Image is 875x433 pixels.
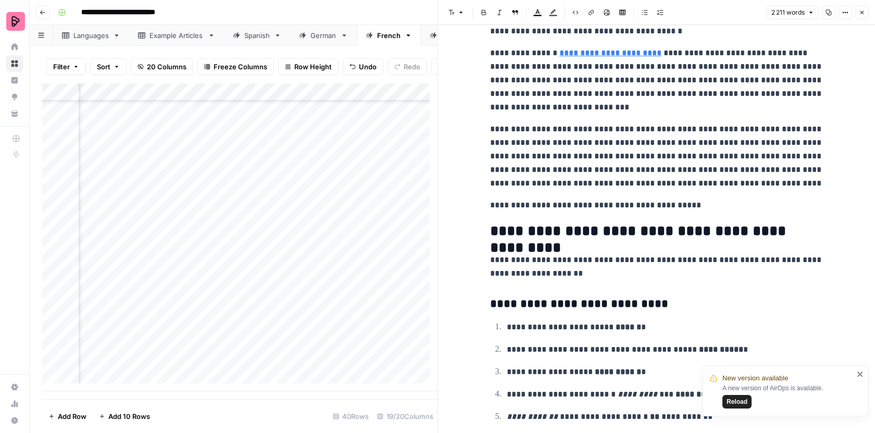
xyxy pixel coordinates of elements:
[147,61,186,72] span: 20 Columns
[53,61,70,72] span: Filter
[290,25,357,46] a: German
[6,55,23,72] a: Browse
[6,39,23,55] a: Home
[108,411,150,422] span: Add 10 Rows
[6,412,23,429] button: Help + Support
[214,61,267,72] span: Freeze Columns
[6,8,23,34] button: Workspace: Preply
[73,30,109,41] div: Languages
[244,30,270,41] div: Spanish
[310,30,336,41] div: German
[722,373,788,383] span: New version available
[131,58,193,75] button: 20 Columns
[421,25,482,46] a: Arabic
[722,383,854,409] div: A new version of AirOps is available.
[224,25,290,46] a: Spanish
[404,61,420,72] span: Redo
[294,61,332,72] span: Row Height
[6,379,23,395] a: Settings
[329,408,373,425] div: 40 Rows
[727,397,747,406] span: Reload
[149,30,204,41] div: Example Articles
[771,8,805,17] span: 2 211 words
[722,395,752,409] button: Reload
[58,411,86,422] span: Add Row
[90,58,127,75] button: Sort
[129,25,224,46] a: Example Articles
[46,58,86,75] button: Filter
[6,395,23,412] a: Usage
[387,58,427,75] button: Redo
[6,89,23,105] a: Opportunities
[377,30,401,41] div: French
[857,370,864,378] button: close
[42,408,93,425] button: Add Row
[6,72,23,89] a: Insights
[197,58,274,75] button: Freeze Columns
[343,58,383,75] button: Undo
[359,61,377,72] span: Undo
[357,25,421,46] a: French
[767,6,819,19] button: 2 211 words
[278,58,339,75] button: Row Height
[53,25,129,46] a: Languages
[373,408,438,425] div: 19/20 Columns
[93,408,156,425] button: Add 10 Rows
[97,61,110,72] span: Sort
[6,105,23,122] a: Your Data
[6,12,25,31] img: Preply Logo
